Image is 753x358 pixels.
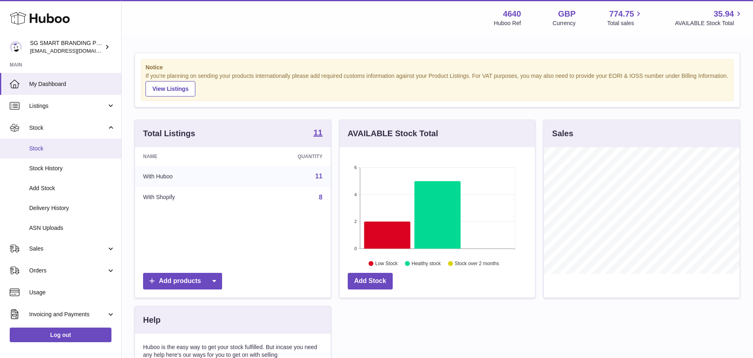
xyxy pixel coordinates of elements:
[375,261,398,266] text: Low Stock
[30,39,103,55] div: SG SMART BRANDING PTE. LTD.
[607,19,643,27] span: Total sales
[319,194,323,201] a: 8
[135,166,240,187] td: With Huboo
[10,328,111,342] a: Log out
[143,315,160,326] h3: Help
[354,165,357,170] text: 6
[29,102,107,110] span: Listings
[675,19,743,27] span: AVAILABLE Stock Total
[558,9,575,19] strong: GBP
[145,64,729,71] strong: Notice
[143,128,195,139] h3: Total Listings
[313,129,322,137] strong: 11
[552,128,573,139] h3: Sales
[29,124,107,132] span: Stock
[354,246,357,251] text: 0
[240,147,330,166] th: Quantity
[503,9,521,19] strong: 4640
[494,19,521,27] div: Huboo Ref
[10,41,22,53] img: uktopsmileshipping@gmail.com
[30,47,119,54] span: [EMAIL_ADDRESS][DOMAIN_NAME]
[354,192,357,197] text: 4
[29,204,115,212] span: Delivery History
[455,261,499,266] text: Stock over 2 months
[29,245,107,253] span: Sales
[607,9,643,27] a: 774.75 Total sales
[348,128,438,139] h3: AVAILABLE Stock Total
[29,80,115,88] span: My Dashboard
[315,173,323,180] a: 11
[29,311,107,318] span: Invoicing and Payments
[29,165,115,172] span: Stock History
[313,129,322,138] a: 11
[135,147,240,166] th: Name
[29,184,115,192] span: Add Stock
[29,289,115,296] span: Usage
[675,9,743,27] a: 35.94 AVAILABLE Stock Total
[29,267,107,274] span: Orders
[143,273,222,289] a: Add products
[609,9,634,19] span: 774.75
[29,224,115,232] span: ASN Uploads
[354,219,357,224] text: 2
[135,187,240,208] td: With Shopify
[145,72,729,96] div: If you're planning on sending your products internationally please add required customs informati...
[411,261,441,266] text: Healthy stock
[553,19,576,27] div: Currency
[348,273,393,289] a: Add Stock
[714,9,734,19] span: 35.94
[145,81,195,96] a: View Listings
[29,145,115,152] span: Stock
